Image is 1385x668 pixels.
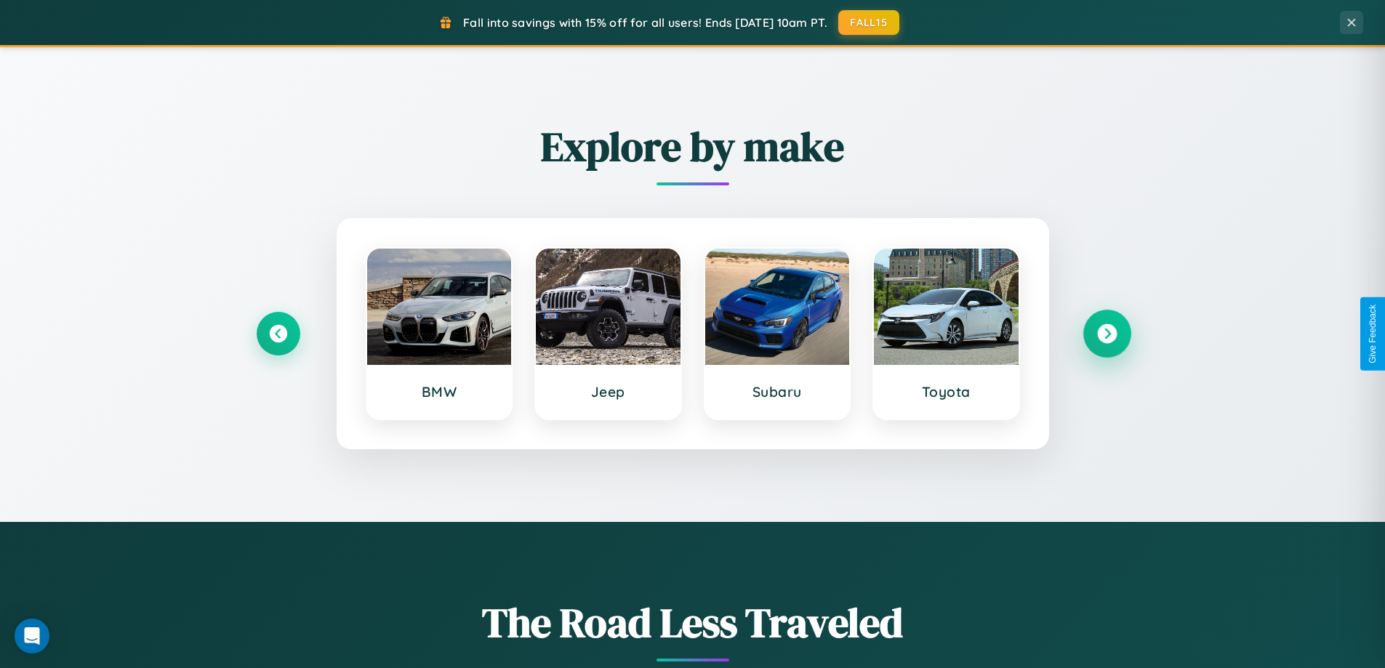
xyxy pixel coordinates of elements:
button: FALL15 [838,10,899,35]
div: Give Feedback [1368,305,1378,363]
div: Open Intercom Messenger [15,619,49,653]
h3: BMW [382,383,497,401]
h3: Subaru [720,383,835,401]
h2: Explore by make [257,118,1129,174]
h1: The Road Less Traveled [257,595,1129,651]
h3: Jeep [550,383,666,401]
h3: Toyota [888,383,1004,401]
span: Fall into savings with 15% off for all users! Ends [DATE] 10am PT. [463,15,827,30]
